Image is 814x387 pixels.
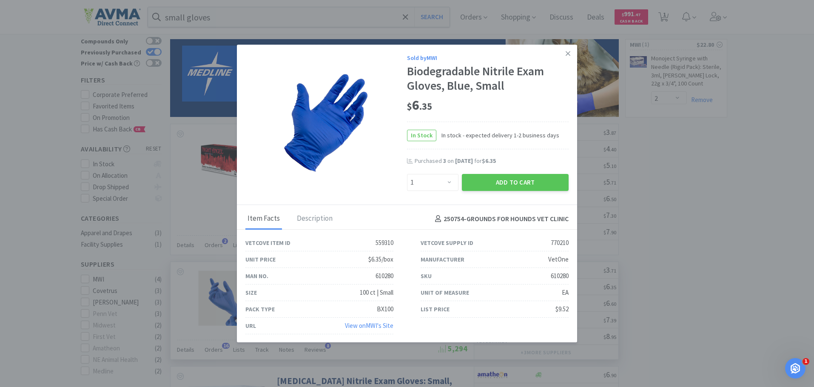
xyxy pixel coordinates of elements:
div: Man No. [245,271,268,281]
button: Add to Cart [462,174,569,191]
span: . 35 [419,100,432,112]
span: 3 [443,157,446,165]
span: In Stock [407,130,436,141]
div: Vetcove Supply ID [421,238,473,248]
span: [DATE] [455,157,473,165]
div: Description [295,208,335,230]
div: Unit of Measure [421,288,469,297]
div: Biodegradable Nitrile Exam Gloves, Blue, Small [407,64,569,93]
div: SKU [421,271,432,281]
div: Sold by MWI [407,53,569,63]
div: 100 ct | Small [360,287,393,298]
div: Vetcove Item ID [245,238,290,248]
div: 610280 [376,271,393,281]
div: Pack Type [245,304,275,314]
div: Item Facts [245,208,282,230]
span: 1 [803,358,809,365]
a: View onMWI's Site [345,322,393,330]
img: 827a6c4b65ce4880944efde89fea2915_770210.png [277,67,375,177]
div: $6.35/box [368,254,393,265]
div: Purchased on for [415,157,569,165]
iframe: Intercom live chat [785,358,805,378]
div: URL [245,321,256,330]
div: Unit Price [245,255,276,264]
div: $9.52 [555,304,569,314]
span: In stock - expected delivery 1-2 business days [436,131,559,140]
span: 6 [407,97,432,114]
div: BX100 [377,304,393,314]
span: $ [407,100,412,112]
div: EA [562,287,569,298]
div: Size [245,288,257,297]
div: List Price [421,304,450,314]
div: 559310 [376,238,393,248]
div: 610280 [551,271,569,281]
div: 770210 [551,238,569,248]
span: $6.35 [482,157,496,165]
div: VetOne [548,254,569,265]
h4: 250754 - GROUNDS FOR HOUNDS VET CLINIC [432,213,569,225]
div: Manufacturer [421,255,464,264]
